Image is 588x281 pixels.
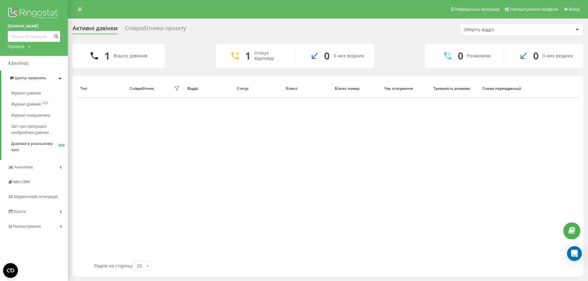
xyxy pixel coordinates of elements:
[3,263,18,278] button: Open CMP widget
[11,123,65,136] span: Звіт про пропущені необроблені дзвінки
[8,31,60,42] input: Пошук за номером
[11,99,68,110] a: Журнал дзвінківOLD
[433,86,477,91] div: Тривалість розмови
[11,138,68,155] a: Дзвінки в реальному часіNEW
[11,90,41,96] span: Журнал дзвінків
[11,112,50,118] span: Журнал повідомлень
[467,53,491,59] div: Розмовляє
[335,86,378,91] div: Бізнес номер
[510,7,558,12] span: Налаштування профілю
[130,86,154,91] div: Співробітник
[73,25,118,35] div: Активні дзвінки
[11,141,58,153] span: Дзвінки в реальному часі
[13,224,41,229] span: Налаштування
[11,88,68,99] a: Журнал дзвінків
[464,27,537,32] div: Оберіть відділ
[333,53,364,59] div: З них вхідних
[8,6,60,22] img: Ringostat logo
[8,23,60,29] a: [DOMAIN_NAME]
[114,53,147,59] div: Всього дзвінків
[286,86,329,91] div: Клієнт
[11,110,68,121] a: Журнал повідомлень
[80,86,123,91] div: Тип
[11,61,28,65] span: Дашборд
[187,86,231,91] div: Відділ
[245,50,251,62] div: 1
[94,263,133,269] span: Рядків на сторінці
[542,53,573,59] div: З них вхідних
[8,43,24,50] div: Проекти
[533,50,539,62] div: 0
[104,50,110,62] div: 1
[11,101,41,107] span: Журнал дзвінків
[454,7,500,12] span: Реферальна програма
[14,165,33,169] span: Аналiтика
[482,86,526,91] div: Схема переадресації
[384,86,427,91] div: Час очікування
[569,7,580,12] span: Вихід
[14,194,58,199] span: Маркетплейс інтеграцій
[13,180,30,184] span: Mini CRM
[15,76,46,80] span: Центр звернень
[137,263,142,269] div: 25
[11,121,68,138] a: Звіт про пропущені необроблені дзвінки
[14,209,26,214] span: Кошти
[1,71,68,85] a: Центр звернень
[237,86,280,91] div: Статус
[324,50,330,62] div: 0
[125,25,186,35] div: Співробітники проєкту
[254,51,286,61] div: Очікує відповіді
[458,50,463,62] div: 0
[567,246,582,261] div: Open Intercom Messenger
